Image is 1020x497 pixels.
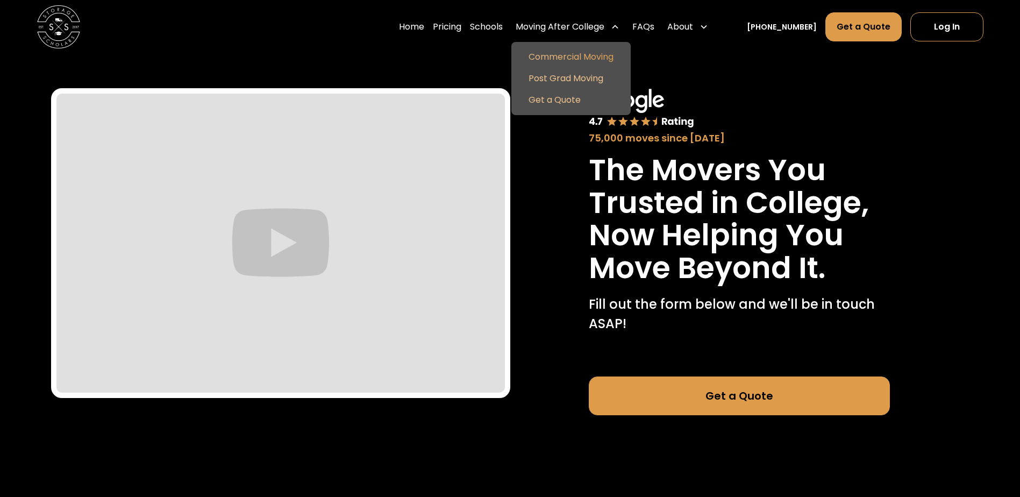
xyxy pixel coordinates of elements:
[747,22,817,33] a: [PHONE_NUMBER]
[511,12,624,42] div: Moving After College
[470,12,503,42] a: Schools
[516,68,626,89] a: Post Grad Moving
[589,88,694,129] img: Google 4.7 star rating
[516,20,604,33] div: Moving After College
[589,377,890,415] a: Get a Quote
[511,42,631,115] nav: Moving After College
[516,46,626,68] a: Commercial Moving
[910,12,983,41] a: Log In
[516,89,626,111] a: Get a Quote
[589,295,890,333] p: Fill out the form below and we'll be in touch ASAP!
[589,131,890,145] div: 75,000 moves since [DATE]
[56,94,505,393] iframe: Graduate Shipping
[632,12,654,42] a: FAQs
[433,12,461,42] a: Pricing
[667,20,693,33] div: About
[663,12,712,42] div: About
[37,5,80,48] img: Storage Scholars main logo
[825,12,902,41] a: Get a Quote
[399,12,424,42] a: Home
[589,154,890,284] h1: The Movers You Trusted in College, Now Helping You Move Beyond It.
